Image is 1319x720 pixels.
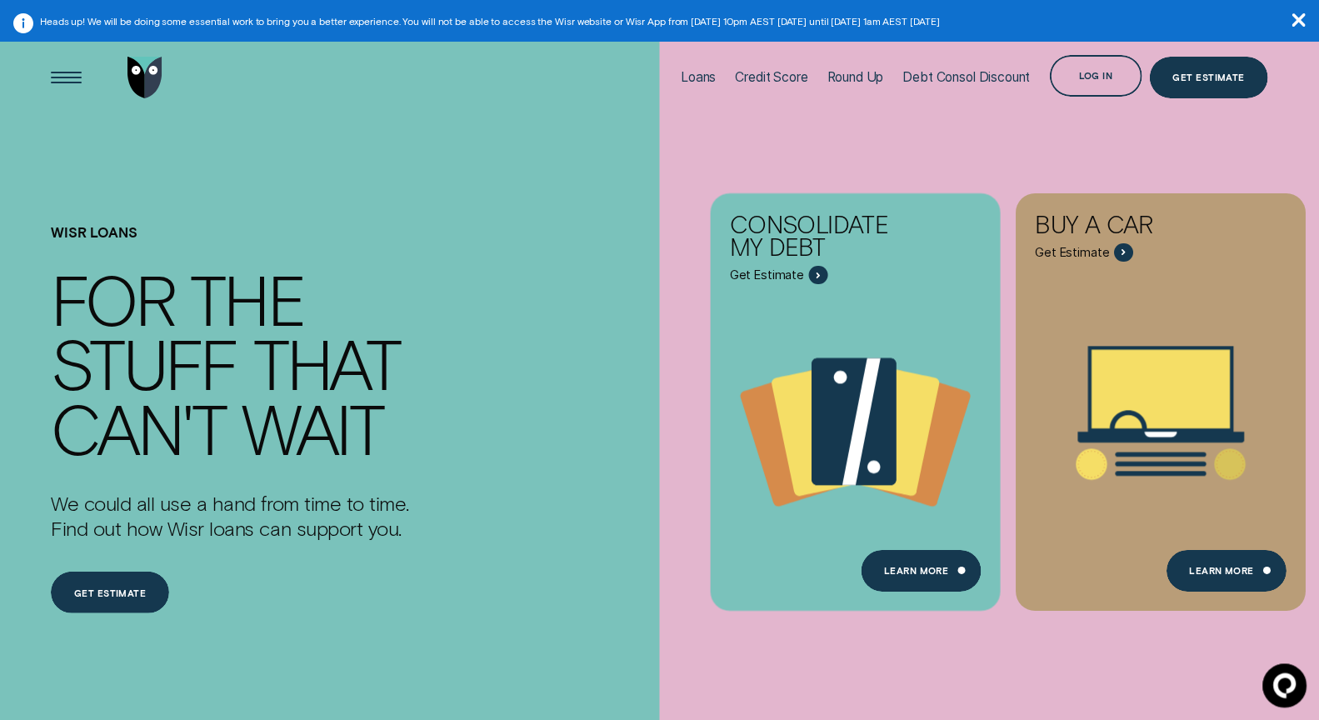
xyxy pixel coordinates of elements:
a: Debt Consol Discount [903,31,1031,123]
div: Debt Consol Discount [903,67,1031,87]
a: Loans [681,31,716,123]
div: Buy a car [1035,212,1220,243]
button: Log in [1050,55,1142,97]
a: Go to home page [124,31,166,123]
div: Consolidate my debt [730,212,915,266]
div: Loans [681,67,716,87]
a: Learn more [861,550,981,592]
span: Get Estimate [1035,245,1109,261]
a: Get Estimate [1150,57,1268,98]
div: the [190,267,304,332]
div: Credit Score [736,67,808,87]
img: Wisr [127,57,162,98]
h4: For the stuff that can't wait [51,267,409,461]
a: Round Up [827,31,884,123]
span: Get Estimate [730,267,804,283]
div: For [51,267,174,332]
p: We could all use a hand from time to time. Find out how Wisr loans can support you. [51,491,409,541]
a: Buy a car - Learn more [1016,193,1306,599]
button: Open Menu [46,57,87,98]
div: can't [51,396,225,461]
div: wait [242,396,383,461]
a: Get estimate [51,572,169,613]
a: Consolidate my debt - Learn more [711,193,1001,599]
a: Learn More [1167,550,1287,592]
a: Credit Score [736,31,808,123]
div: that [253,331,400,396]
h1: Wisr loans [51,224,409,267]
div: stuff [51,331,237,396]
div: Round Up [827,67,884,87]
